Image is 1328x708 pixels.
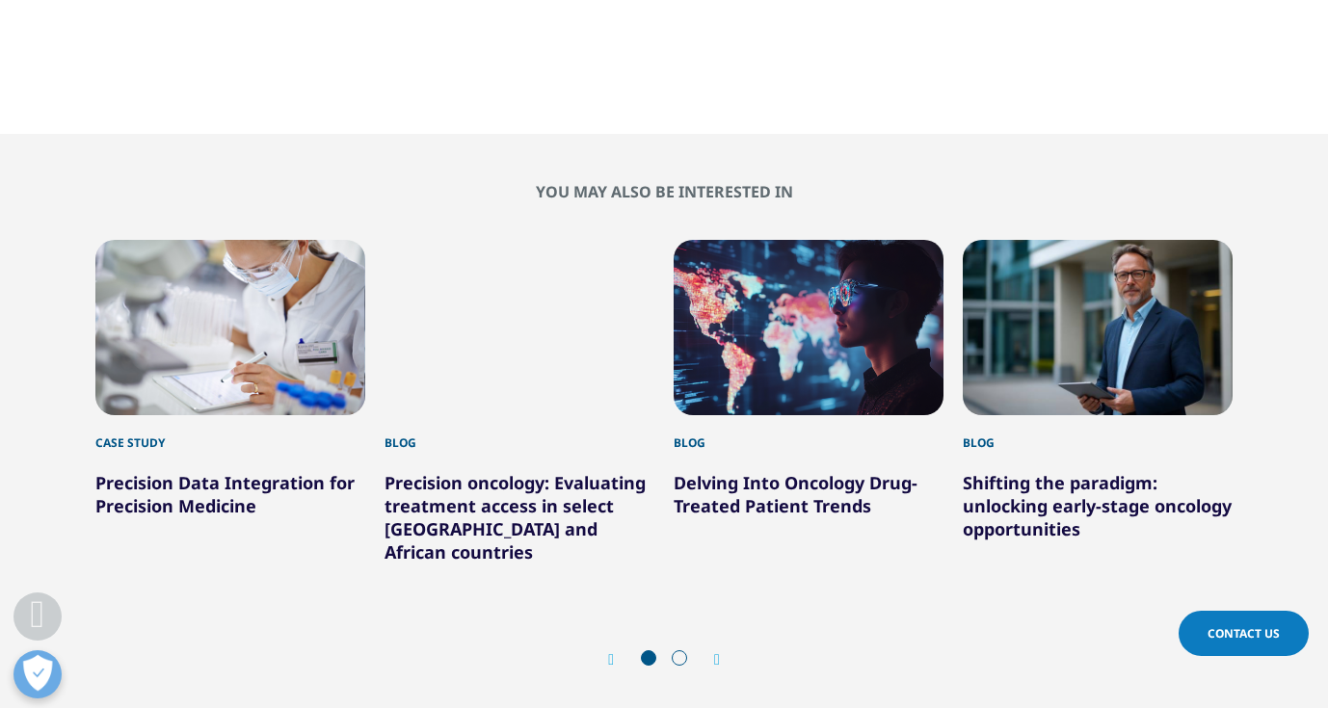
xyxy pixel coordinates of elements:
[1179,611,1309,656] a: Contact Us
[963,471,1232,540] a: Shifting the paradigm: unlocking early-stage oncology opportunities
[1208,625,1280,642] span: Contact Us
[95,415,365,452] div: Case Study
[95,471,355,517] a: Precision Data Integration for Precision Medicine
[695,650,720,669] div: Next slide
[385,240,654,564] div: 2 / 6
[963,415,1233,452] div: Blog
[13,650,62,698] button: Açık Tercihler
[674,415,943,452] div: Blog
[95,240,365,564] div: 1 / 6
[385,471,646,564] a: Precision oncology: Evaluating treatment access in select [GEOGRAPHIC_DATA] and African countries
[385,415,654,452] div: Blog
[963,240,1233,564] div: 4 / 6
[674,240,943,564] div: 3 / 6
[608,650,633,669] div: Previous slide
[95,182,1233,201] h2: You may also be interested in
[674,471,917,517] a: Delving Into Oncology Drug-Treated Patient Trends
